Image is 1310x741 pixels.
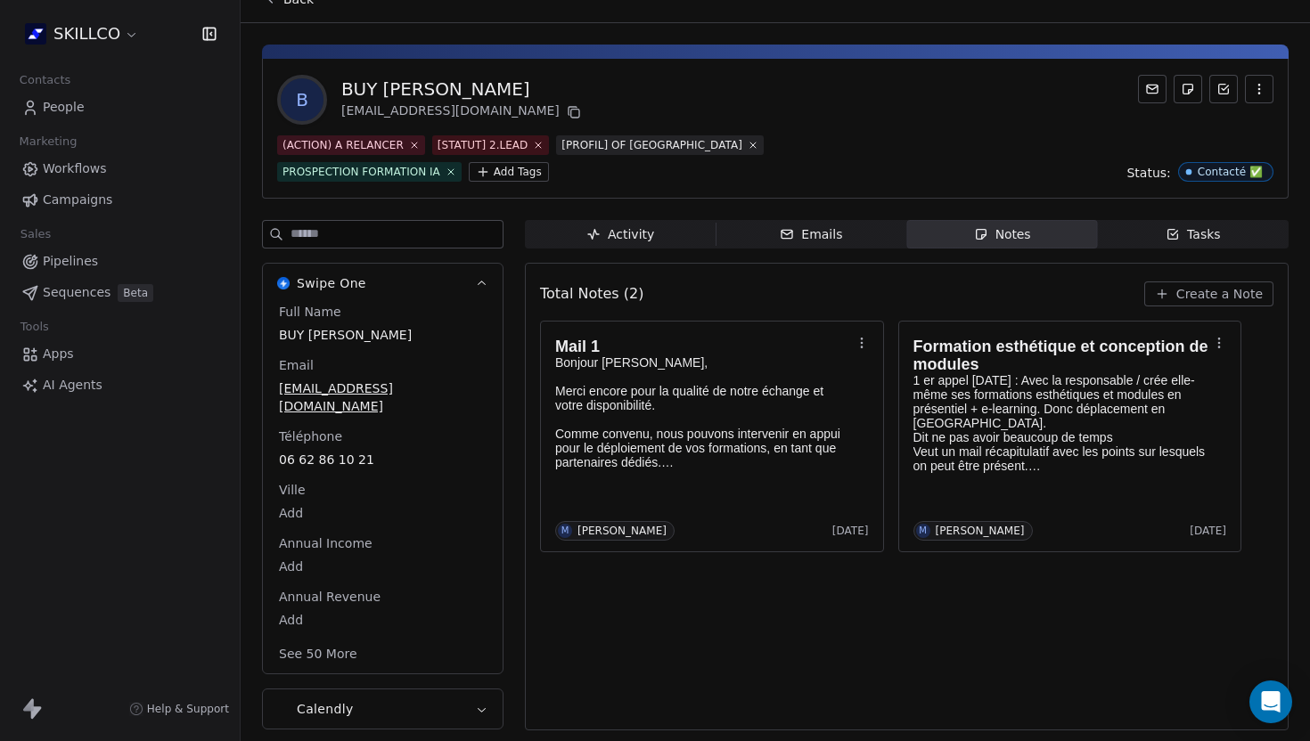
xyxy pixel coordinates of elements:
h1: Formation esthétique et conception de modules [913,338,1209,373]
span: Marketing [12,128,85,155]
p: Comme convenu, nous pouvons intervenir en appui pour le déploiement de vos formations, en tant qu... [555,427,851,469]
span: Contacts [12,67,78,94]
a: Pipelines [14,247,225,276]
span: People [43,98,85,117]
div: [PERSON_NAME] [577,525,667,537]
p: Veut un mail récapitulatif avec les points sur lesquels on peut être présent. [913,444,1209,473]
span: Annual Income [275,534,376,552]
h1: Mail 1 [555,338,851,355]
span: Email [275,356,317,374]
button: See 50 More [268,638,368,670]
span: Sequences [43,283,111,302]
button: Create a Note [1144,281,1273,306]
div: BUY [PERSON_NAME] [341,77,585,102]
span: Annual Revenue [275,588,384,606]
img: Skillco%20logo%20icon%20(2).png [25,23,46,45]
span: Beta [118,284,153,302]
span: Calendly [297,700,354,718]
span: B [281,78,323,121]
span: Sales [12,221,59,248]
div: Tasks [1166,225,1221,244]
img: Calendly [277,703,290,715]
span: 06 62 86 10 21 [279,451,487,468]
span: Total Notes (2) [540,283,643,305]
span: [DATE] [832,524,869,538]
span: Ville [275,481,309,499]
p: Bonjour [PERSON_NAME], [555,355,851,370]
div: Swipe OneSwipe One [263,303,503,673]
span: Add [279,504,487,522]
p: 1 er appel [DATE] : Avec la responsable / crée elle-même ses formations esthétiques et modules en... [913,373,1209,430]
div: [STATUT] 2.LEAD [438,137,528,153]
span: Swipe One [297,274,366,292]
div: (ACTION) A RELANCER [282,137,404,153]
span: Add [279,558,487,575]
a: Help & Support [129,702,229,716]
a: SequencesBeta [14,278,225,307]
img: Swipe One [277,277,290,289]
div: [PROFIL] OF [GEOGRAPHIC_DATA] [561,137,742,153]
div: PROSPECTION FORMATION IA [282,164,440,180]
a: AI Agents [14,370,225,400]
span: Add [279,611,487,629]
span: [DATE] [1190,524,1226,538]
p: Merci encore pour la qualité de notre échange et votre disponibilité. [555,384,851,412]
span: Create a Note [1176,285,1263,303]
div: [PERSON_NAME] [936,525,1025,537]
button: Add Tags [469,162,549,182]
a: Workflows [14,154,225,183]
span: Status: [1126,164,1170,182]
div: M [561,524,569,538]
a: Campaigns [14,185,225,215]
div: Open Intercom Messenger [1249,680,1292,723]
span: BUY [PERSON_NAME] [279,326,487,344]
div: [EMAIL_ADDRESS][DOMAIN_NAME] [341,102,585,123]
span: Full Name [275,303,345,321]
span: Campaigns [43,191,112,209]
div: Activity [586,225,654,244]
span: Tools [12,313,56,340]
span: SKILLCO [53,22,120,45]
span: Help & Support [147,702,229,716]
a: People [14,93,225,122]
span: AI Agents [43,376,102,395]
div: Emails [780,225,842,244]
span: Téléphone [275,427,346,445]
p: Dit ne pas avoir beaucoup de temps [913,430,1209,444]
a: Apps [14,339,225,369]
span: Pipelines [43,252,98,271]
button: SKILLCO [21,19,143,49]
span: Workflows [43,159,107,178]
span: Apps [43,345,74,363]
button: CalendlyCalendly [263,689,503,729]
div: Contacté ✅ [1198,166,1263,178]
div: M [919,524,927,538]
span: [EMAIL_ADDRESS][DOMAIN_NAME] [279,379,487,415]
button: Swipe OneSwipe One [263,264,503,303]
